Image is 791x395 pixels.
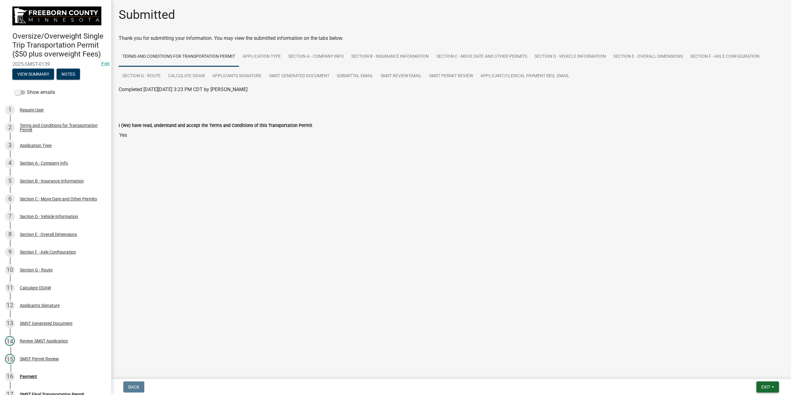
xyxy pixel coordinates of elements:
span: Exit [761,384,770,389]
a: SMST Review Email [377,66,425,86]
div: Section D - Vehicle Information [20,214,78,219]
div: 2 [5,123,15,132]
div: 12 [5,300,15,310]
a: SMST Permit Review [425,66,477,86]
label: I (We) have read, understand and accept the Terms and Conditions of this Transportation Permit [119,124,312,128]
div: 9 [5,247,15,257]
a: Application Type [239,47,285,67]
div: 13 [5,318,15,328]
a: Applicants Signature [209,66,265,86]
img: Freeborn County, Minnesota [12,6,101,25]
div: SMST Permit Review [20,357,59,361]
div: 3 [5,141,15,150]
div: Terms and Conditions for Transportation Permit [20,123,101,132]
div: 16 [5,372,15,381]
a: Terms and Conditions for Transportation Permit [119,47,239,67]
div: 14 [5,336,15,346]
div: Section B - Insurance Information [20,179,84,183]
button: Exit [756,381,779,393]
div: Review SMST Application [20,339,68,343]
div: 5 [5,176,15,186]
a: Section D - Vehicle Information [531,47,610,67]
div: Calculate ODAW [20,286,51,290]
a: Section B - Insurance Information [348,47,433,67]
a: Calculate ODAW [164,66,209,86]
a: Edit [101,61,110,67]
div: Section F - Axle Configuration [20,250,76,254]
div: Section C - Move Date and Other Permits [20,197,97,201]
a: Section A - Company Info [285,47,348,67]
div: Applicants Signature [20,303,60,308]
wm-modal-confirm: Summary [12,72,54,77]
a: SMST Generated Document [265,66,333,86]
wm-modal-confirm: Notes [57,72,80,77]
button: View Summary [12,69,54,80]
a: Section C - Move Date and Other Permits [433,47,531,67]
wm-modal-confirm: Edit Application Number [101,61,110,67]
a: Submittal Email [333,66,377,86]
div: Thank you for submitting your information. You may view the submitted information on the tabs below. [119,35,784,42]
span: Back [128,384,139,389]
div: SMST Generated Document [20,321,73,326]
div: 15 [5,354,15,364]
span: 2025-SMST-0139 [12,61,99,67]
label: Show emails [15,89,55,96]
a: Section F - Axle Configuration [687,47,763,67]
button: Notes [57,69,80,80]
div: 7 [5,212,15,221]
div: 4 [5,158,15,168]
div: Payment [20,374,37,379]
div: 1 [5,105,15,115]
a: Applicant/Clerical Payment Req. Email [477,66,573,86]
div: Application Type [20,143,52,148]
div: Require User [20,108,44,112]
div: 10 [5,265,15,275]
a: Section G - Route [119,66,164,86]
div: Section E - Overall Dimensions [20,232,77,237]
h1: Submitted [119,7,175,22]
span: Completed [DATE][DATE] 3:23 PM CDT by [PERSON_NAME] [119,86,247,92]
div: 8 [5,229,15,239]
div: 11 [5,283,15,293]
a: Section E - Overall Dimensions [610,47,687,67]
h4: Oversize/Overweight Single Trip Transportation Permit ($50 plus overweight Fees) [12,32,106,58]
div: Section G - Route [20,268,53,272]
div: Section A - Company Info [20,161,68,165]
button: Back [123,381,144,393]
div: 6 [5,194,15,204]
